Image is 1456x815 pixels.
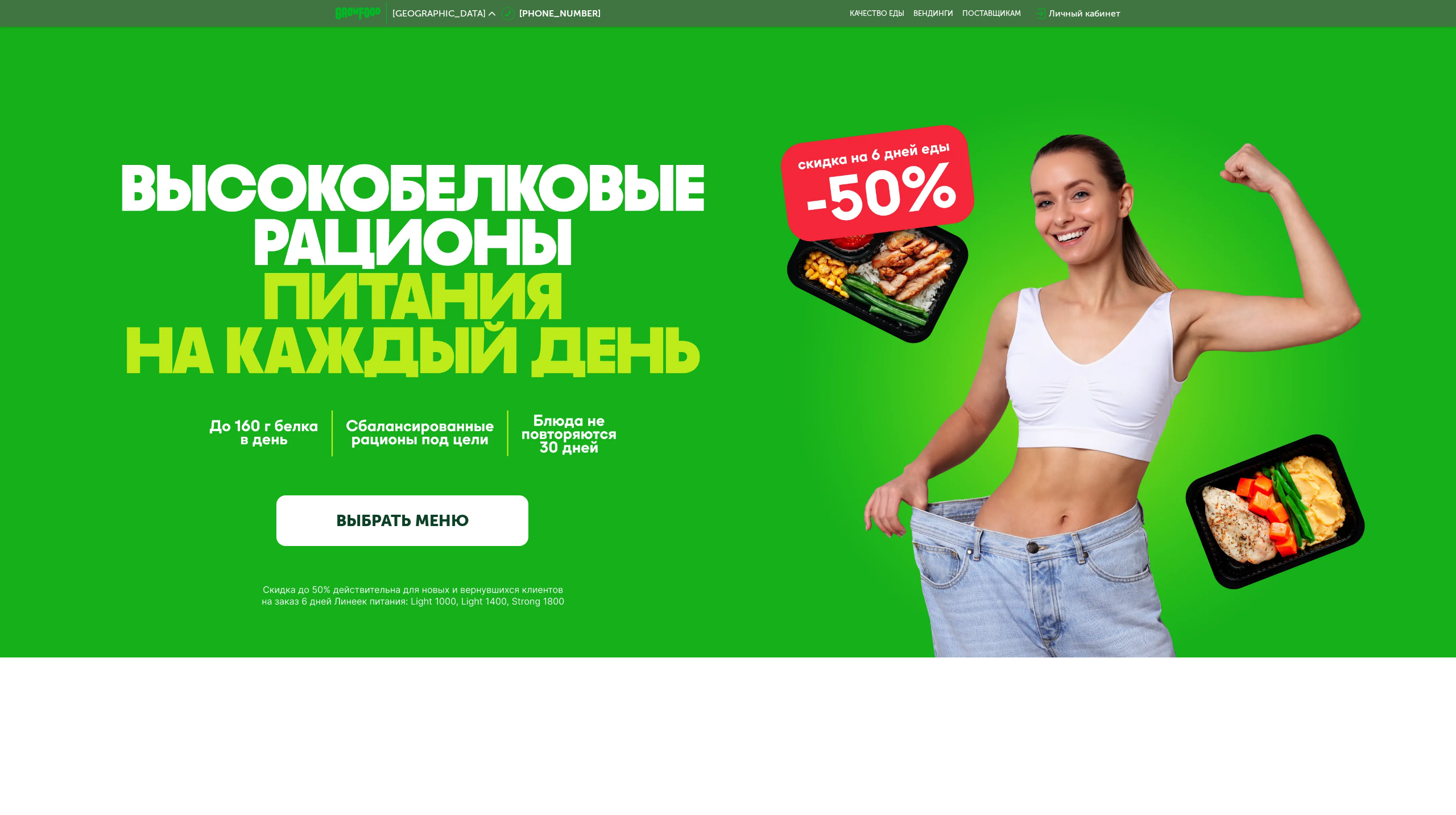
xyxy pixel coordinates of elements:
a: Качество еды [850,9,904,18]
a: Вендинги [913,9,953,18]
a: ВЫБРАТЬ МЕНЮ [276,495,528,546]
div: поставщикам [962,9,1021,18]
div: Личный кабинет [1049,7,1120,20]
a: [PHONE_NUMBER] [501,7,601,20]
span: [GEOGRAPHIC_DATA] [392,9,486,18]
